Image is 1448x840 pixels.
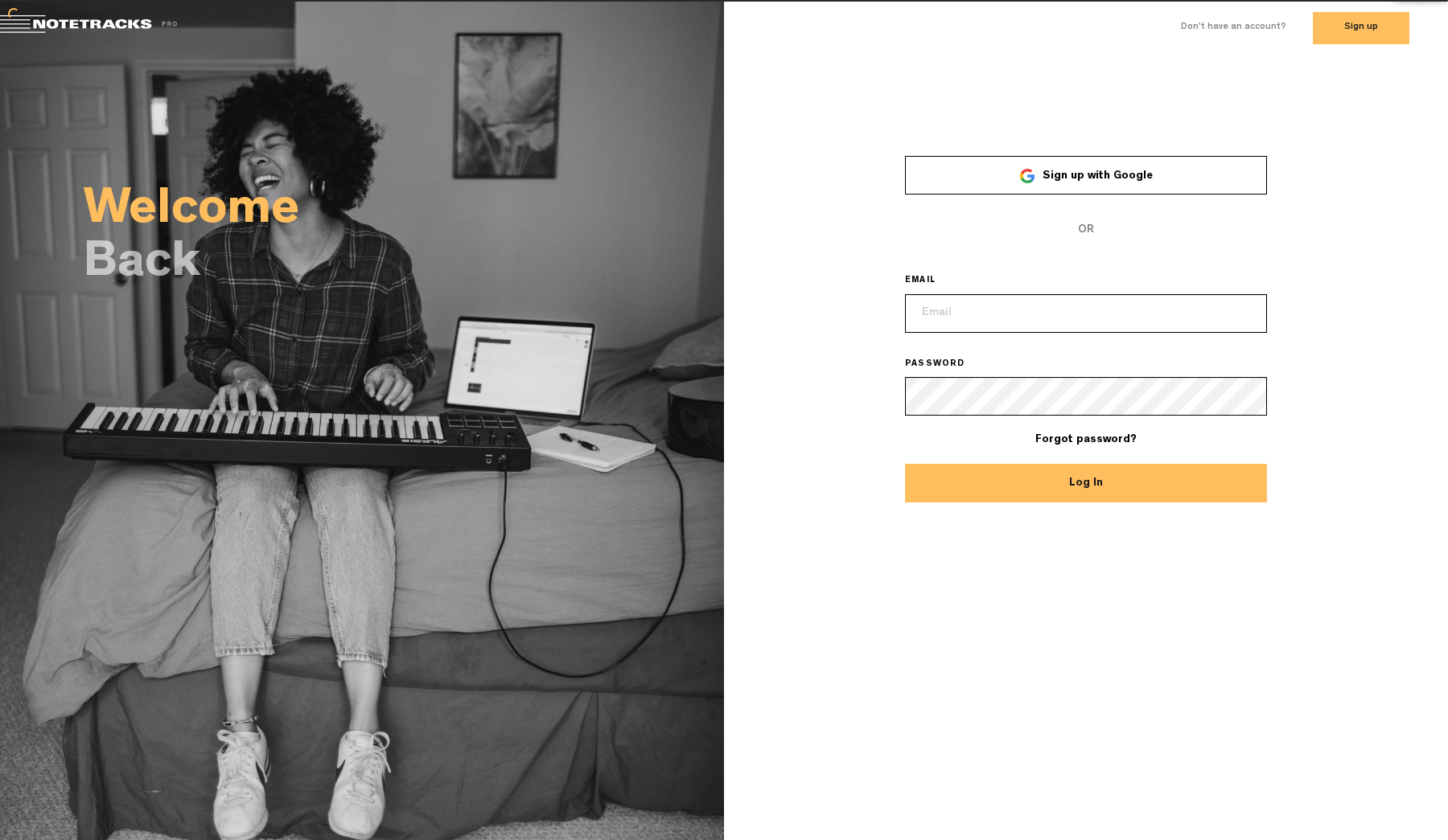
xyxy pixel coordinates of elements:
[905,211,1267,249] span: OR
[1313,12,1409,44] button: Sign up
[1181,21,1286,35] label: Don't have an account?
[905,464,1267,502] button: Log In
[84,243,724,288] h2: Back
[905,294,1267,333] input: Email
[84,190,724,235] h2: Welcome
[1035,434,1137,445] a: Forgot password?
[905,275,958,288] label: EMAIL
[905,359,988,371] label: PASSWORD
[1043,170,1153,182] span: Sign up with Google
